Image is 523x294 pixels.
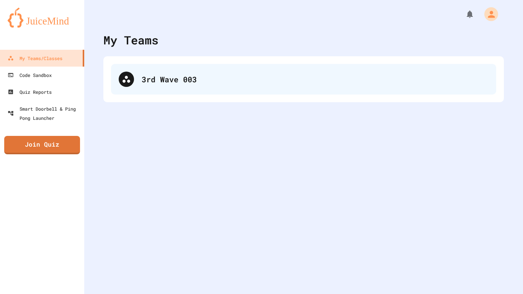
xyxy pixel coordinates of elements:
div: My Account [476,5,500,23]
div: My Teams [103,31,159,49]
div: Smart Doorbell & Ping Pong Launcher [8,104,81,122]
a: Join Quiz [4,136,80,154]
div: 3rd Wave 003 [142,73,489,85]
div: Quiz Reports [8,87,52,96]
div: My Teams/Classes [8,54,62,63]
div: Code Sandbox [8,70,52,80]
img: logo-orange.svg [8,8,77,28]
div: My Notifications [451,8,476,21]
div: 3rd Wave 003 [111,64,496,95]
